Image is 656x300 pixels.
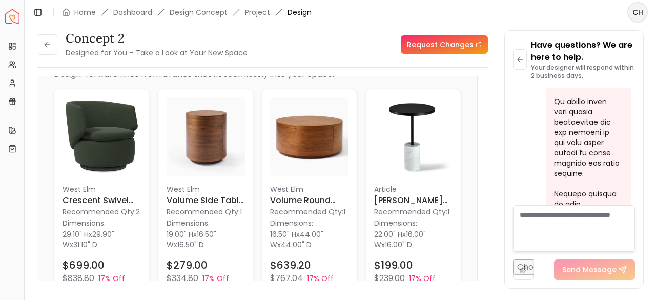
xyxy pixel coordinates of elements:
[270,272,303,285] p: $767.04
[63,194,141,207] h6: Crescent Swivel Chair
[531,39,635,64] p: Have questions? We are here to help.
[63,217,106,229] p: Dimensions:
[167,229,245,250] p: x x
[177,239,204,250] span: 16.50" D
[270,217,313,229] p: Dimensions:
[63,229,141,250] p: x x
[409,273,436,284] p: 17% Off
[5,9,19,24] img: Spacejoy Logo
[98,273,125,284] p: 17% Off
[167,194,245,207] h6: Volume Side Table Wood cool wood
[374,217,417,229] p: Dimensions:
[374,229,402,239] span: 22.00" H
[167,184,245,194] p: West Elm
[270,258,311,272] h4: $639.20
[74,7,96,17] a: Home
[167,229,216,250] span: 16.50" W
[245,7,270,17] a: Project
[167,207,245,217] p: Recommended Qty: 1
[167,217,210,229] p: Dimensions:
[66,48,248,58] small: Designed for You – Take a Look at Your New Space
[307,273,334,284] p: 17% Off
[113,7,152,17] a: Dashboard
[270,229,296,239] span: 16.50" H
[167,272,198,285] p: $334.80
[270,194,348,207] h6: Volume Round Drum Coffee Table-44"
[170,7,228,17] li: Design Concept
[73,239,97,250] span: 31.10" D
[374,229,453,250] p: x x
[374,97,453,176] img: Narro Black Side Table image
[63,207,141,217] p: Recommended Qty: 2
[374,194,453,207] h6: [PERSON_NAME] Black Side Table
[401,35,488,54] a: Request Changes
[270,229,323,250] span: 44.00" W
[270,207,348,217] p: Recommended Qty: 1
[374,229,426,250] span: 16.00" W
[63,272,94,285] p: $838.80
[5,9,19,24] a: Spacejoy
[374,272,405,285] p: $239.00
[63,229,114,250] span: 29.90" W
[62,7,312,17] nav: breadcrumb
[627,2,648,23] button: CH
[270,97,348,176] img: Volume Round Drum Coffee Table-44" image
[288,7,312,17] span: Design
[281,239,312,250] span: 44.00" D
[63,258,105,272] h4: $699.00
[374,207,453,217] p: Recommended Qty: 1
[167,229,193,239] span: 19.00" H
[167,258,208,272] h4: $279.00
[374,258,413,272] h4: $199.00
[63,97,141,176] img: Crescent Swivel Chair image
[167,97,245,176] img: Volume Side Table Wood cool wood image
[531,64,635,80] p: Your designer will respond within 2 business days.
[628,3,647,22] span: CH
[385,239,412,250] span: 16.00" D
[202,273,229,284] p: 17% Off
[270,184,348,194] p: West Elm
[63,184,141,194] p: West Elm
[66,30,248,47] h3: concept 2
[270,229,348,250] p: x x
[63,229,89,239] span: 29.10" H
[374,184,453,194] p: Article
